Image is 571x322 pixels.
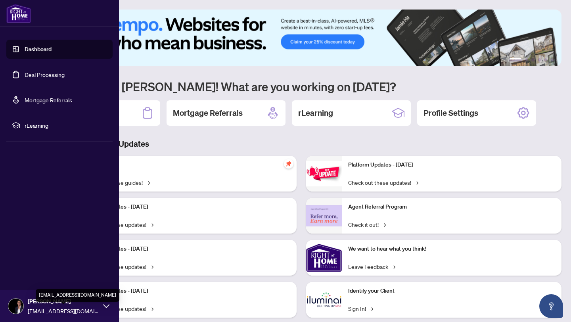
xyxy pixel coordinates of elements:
[348,203,555,211] p: Agent Referral Program
[25,96,72,103] a: Mortgage Referrals
[382,220,386,229] span: →
[531,58,535,61] button: 3
[146,178,150,187] span: →
[348,245,555,253] p: We want to hear what you think!
[25,121,107,130] span: rLearning
[306,161,342,186] img: Platform Updates - June 23, 2025
[41,79,561,94] h1: Welcome back [PERSON_NAME]! What are you working on [DATE]?
[25,46,52,53] a: Dashboard
[348,262,395,271] a: Leave Feedback→
[83,203,290,211] p: Platform Updates - [DATE]
[41,10,561,66] img: Slide 0
[83,161,290,169] p: Self-Help
[149,304,153,313] span: →
[525,58,528,61] button: 2
[8,299,23,314] img: Profile Icon
[28,297,99,306] span: [PERSON_NAME]
[306,205,342,227] img: Agent Referral Program
[41,138,561,149] h3: Brokerage & Industry Updates
[348,161,555,169] p: Platform Updates - [DATE]
[149,262,153,271] span: →
[538,58,541,61] button: 4
[509,58,522,61] button: 1
[306,240,342,276] img: We want to hear what you think!
[348,287,555,295] p: Identify your Client
[173,107,243,119] h2: Mortgage Referrals
[550,58,554,61] button: 6
[83,245,290,253] p: Platform Updates - [DATE]
[369,304,373,313] span: →
[284,159,293,169] span: pushpin
[539,294,563,318] button: Open asap
[391,262,395,271] span: →
[6,4,31,23] img: logo
[348,304,373,313] a: Sign In!→
[83,287,290,295] p: Platform Updates - [DATE]
[149,220,153,229] span: →
[544,58,547,61] button: 5
[348,178,418,187] a: Check out these updates!→
[28,307,99,315] span: [EMAIL_ADDRESS][DOMAIN_NAME]
[306,282,342,318] img: Identify your Client
[36,289,119,302] div: [EMAIL_ADDRESS][DOMAIN_NAME]
[423,107,478,119] h2: Profile Settings
[348,220,386,229] a: Check it out!→
[298,107,333,119] h2: rLearning
[25,71,65,78] a: Deal Processing
[414,178,418,187] span: →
